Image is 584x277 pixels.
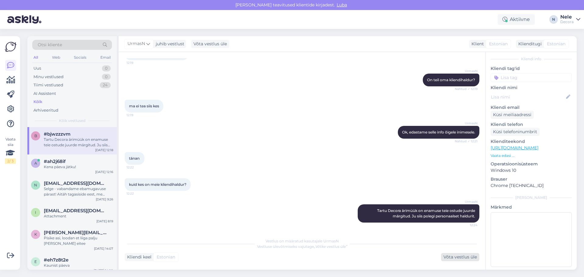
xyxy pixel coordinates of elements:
p: Operatsioonisüsteem [491,161,572,167]
div: [DATE] 12:16 [95,170,113,174]
span: kuid kes on meie kliendihaldur? [129,182,186,187]
div: Tartu Decora ärimüük on enamuse teie ostude juurde märgitud. Ju siis polegi personaalset haldurit. [44,137,113,148]
p: Brauser [491,176,572,182]
span: On teil oma kliendihaldur? [427,78,475,82]
span: 12:19 [127,61,149,65]
span: Otsi kliente [38,42,62,48]
span: a [34,161,37,165]
span: 12:22 [127,191,149,196]
div: [DATE] 14:07 [94,246,113,251]
span: 12:19 [127,113,149,117]
input: Lisa tag [491,73,572,82]
div: Nele [560,15,574,19]
p: Vaata edasi ... [491,153,572,158]
div: [DATE] 9:26 [96,197,113,202]
span: #bjwzzzvm [44,131,71,137]
div: Klienditugi [516,41,542,47]
div: Uus [33,65,41,71]
div: Aktiivne [498,14,535,25]
input: Lisa nimi [491,94,565,100]
div: Võta vestlus üle [191,40,229,48]
p: Kliendi email [491,104,572,111]
div: 0 [102,74,111,80]
div: [DATE] 14:00 [94,268,113,273]
span: Tartu Decora ärimüük on enamuse teie ostude juurde märgitud. Ju siis polegi personaalset haldurit. [377,208,476,218]
p: Märkmed [491,204,572,210]
div: Klient [469,41,484,47]
span: Kõik vestlused [59,118,85,123]
div: Kliendi keel [125,254,151,260]
span: tänan [129,156,140,161]
div: Kaunist päeva [44,263,113,268]
span: 12:24 [455,223,478,227]
span: Estonian [157,254,175,260]
div: 0 [102,65,111,71]
span: UrmasN [455,199,478,204]
span: UrmasN [127,40,145,47]
div: Arhiveeritud [33,107,58,113]
div: Attachment [44,213,113,219]
span: Nähtud ✓ 12:19 [455,87,478,91]
span: Ok, edastame selle info õigele inimesele. [402,130,475,134]
span: 12:22 [127,165,149,170]
span: Vestluse ülevõtmiseks vajutage [257,244,347,249]
span: UrmasN [455,69,478,73]
span: #eh7z8t2e [44,257,68,263]
div: Küsi meiliaadressi [491,111,534,119]
div: Kõik [33,99,42,105]
span: UrmasN [455,121,478,126]
span: Estonian [489,41,508,47]
div: Pisike asi, loodan et liiga palju [PERSON_NAME] eitee [44,235,113,246]
div: Minu vestlused [33,74,64,80]
div: [DATE] 12:18 [95,148,113,152]
span: k [34,232,37,237]
span: Estonian [547,41,565,47]
span: Nähtud ✓ 12:21 [455,139,478,144]
div: juhib vestlust [153,41,184,47]
p: Kliendi nimi [491,85,572,91]
p: Klienditeekond [491,138,572,145]
span: nils.austa@gmail.com [44,181,107,186]
div: [PERSON_NAME] [491,195,572,200]
span: ma ei tea siis kes [129,104,159,108]
div: Küsi telefoninumbrit [491,128,540,136]
span: Vestlus on määratud kasutajale UrmasN [266,239,339,243]
div: Võta vestlus üle [441,253,479,261]
p: Chrome [TECHNICAL_ID] [491,182,572,189]
div: Tiimi vestlused [33,82,63,88]
p: Windows 10 [491,167,572,174]
a: NeleDecora [560,15,580,24]
div: Socials [73,54,88,61]
div: AI Assistent [33,91,56,97]
i: „Võtke vestlus üle” [314,244,347,249]
span: info@ixander.eu [44,208,107,213]
span: Luba [335,2,349,8]
div: Kliendi info [491,56,572,62]
span: e [34,259,37,264]
div: Vaata siia [5,137,16,164]
span: i [35,210,36,215]
div: All [32,54,39,61]
p: Kliendi tag'id [491,65,572,72]
img: Askly Logo [5,41,16,53]
div: 24 [100,82,111,88]
a: [URL][DOMAIN_NAME] [491,145,538,151]
span: #ah2j68if [44,159,66,164]
div: Selge - vabandame ebamugavuse pärast! Aitäh tagasiside eest, me uurime omalt poolt edasi millest ... [44,186,113,197]
div: [DATE] 8:19 [96,219,113,223]
p: Kliendi telefon [491,121,572,128]
span: kaspar.raasman@gmail.com [44,230,107,235]
div: Web [51,54,61,61]
div: Kena päeva jätku! [44,164,113,170]
div: 2 / 3 [5,158,16,164]
div: Email [99,54,112,61]
div: N [549,15,558,24]
div: Decora [560,19,574,24]
span: b [34,133,37,138]
span: n [34,183,37,187]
